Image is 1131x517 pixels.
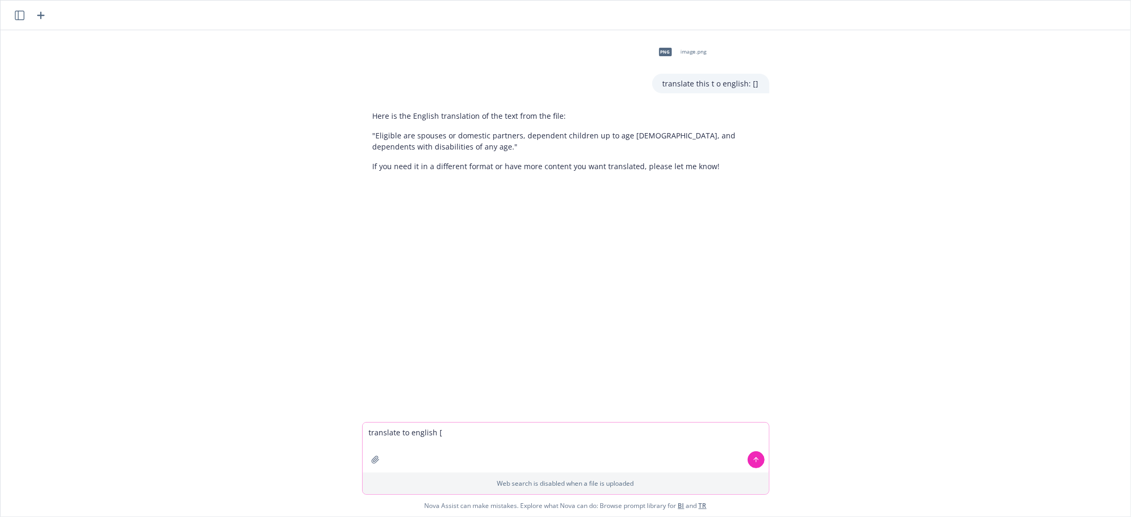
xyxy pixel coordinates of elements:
[5,495,1126,516] span: Nova Assist can make mistakes. Explore what Nova can do: Browse prompt library for and
[659,48,672,56] span: png
[373,161,759,172] p: If you need it in a different format or have more content you want translated, please let me know!
[373,130,759,152] p: "Eligible are spouses or domestic partners, dependent children up to age [DEMOGRAPHIC_DATA], and ...
[678,501,685,510] a: BI
[369,479,762,488] p: Web search is disabled when a file is uploaded
[363,423,769,472] textarea: translate to english [
[681,48,707,55] span: image.png
[373,110,759,121] p: Here is the English translation of the text from the file:
[699,501,707,510] a: TR
[652,39,709,65] div: pngimage.png
[663,78,759,89] p: translate this t o english: []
